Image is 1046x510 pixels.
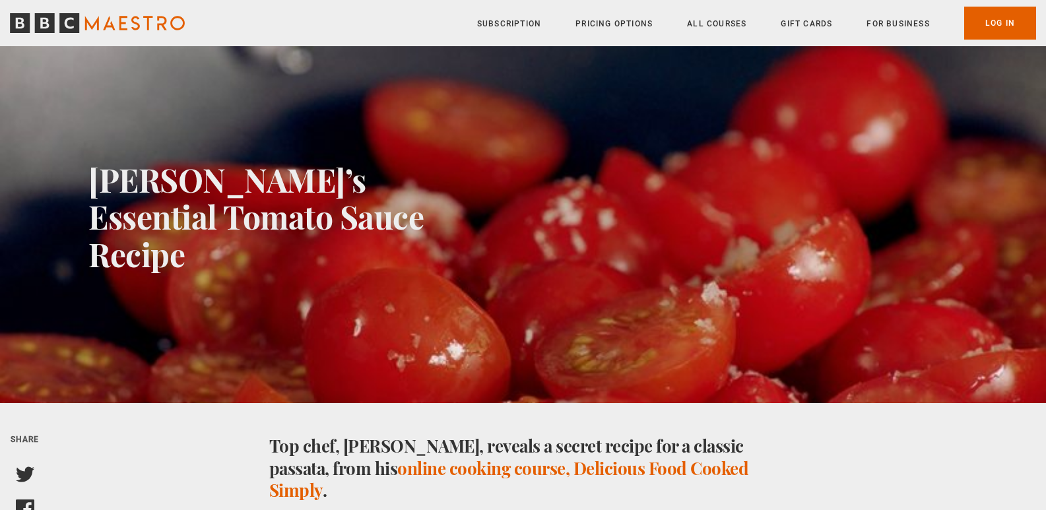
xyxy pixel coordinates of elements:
[11,435,40,444] span: Share
[575,17,653,30] a: Pricing Options
[781,17,832,30] a: Gift Cards
[10,13,185,33] svg: BBC Maestro
[477,7,1036,40] nav: Primary
[687,17,746,30] a: All Courses
[964,7,1036,40] a: Log In
[477,17,541,30] a: Subscription
[866,17,929,30] a: For business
